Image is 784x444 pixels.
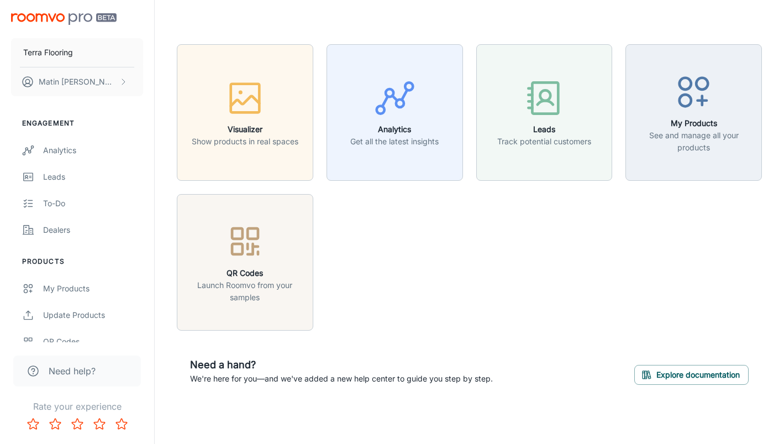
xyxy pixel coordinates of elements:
[11,67,143,96] button: Matin [PERSON_NAME]
[192,135,298,148] p: Show products in real spaces
[634,368,749,379] a: Explore documentation
[43,224,143,236] div: Dealers
[327,44,463,181] button: AnalyticsGet all the latest insights
[192,123,298,135] h6: Visualizer
[44,413,66,435] button: Rate 2 star
[625,106,762,117] a: My ProductsSee and manage all your products
[177,194,313,331] button: QR CodesLaunch Roomvo from your samples
[350,135,439,148] p: Get all the latest insights
[476,106,613,117] a: LeadsTrack potential customers
[327,106,463,117] a: AnalyticsGet all the latest insights
[43,336,143,348] div: QR Codes
[43,171,143,183] div: Leads
[88,413,111,435] button: Rate 4 star
[23,46,73,59] p: Terra Flooring
[177,44,313,181] button: VisualizerShow products in real spaces
[184,267,306,279] h6: QR Codes
[634,365,749,385] button: Explore documentation
[43,309,143,321] div: Update Products
[177,256,313,267] a: QR CodesLaunch Roomvo from your samples
[43,144,143,156] div: Analytics
[11,13,117,25] img: Roomvo PRO Beta
[49,364,96,378] span: Need help?
[43,197,143,210] div: To-do
[350,123,439,135] h6: Analytics
[11,38,143,67] button: Terra Flooring
[111,413,133,435] button: Rate 5 star
[39,76,117,88] p: Matin [PERSON_NAME]
[190,373,493,385] p: We're here for you—and we've added a new help center to guide you step by step.
[66,413,88,435] button: Rate 3 star
[497,135,591,148] p: Track potential customers
[633,117,755,129] h6: My Products
[497,123,591,135] h6: Leads
[190,357,493,373] h6: Need a hand?
[22,413,44,435] button: Rate 1 star
[43,283,143,295] div: My Products
[476,44,613,181] button: LeadsTrack potential customers
[633,129,755,154] p: See and manage all your products
[9,400,145,413] p: Rate your experience
[625,44,762,181] button: My ProductsSee and manage all your products
[184,279,306,304] p: Launch Roomvo from your samples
